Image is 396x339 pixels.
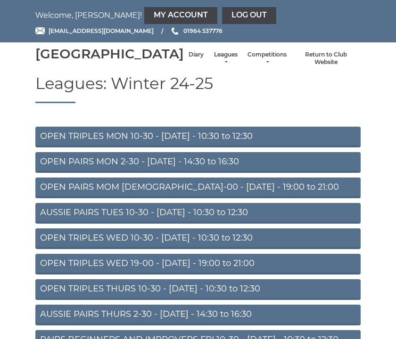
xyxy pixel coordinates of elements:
[35,254,361,274] a: OPEN TRIPLES WED 19-00 - [DATE] - 19:00 to 21:00
[172,27,178,35] img: Phone us
[222,7,276,24] a: Log out
[35,127,361,147] a: OPEN TRIPLES MON 10-30 - [DATE] - 10:30 to 12:30
[35,75,361,103] h1: Leagues: Winter 24-25
[35,279,361,300] a: OPEN TRIPLES THURS 10-30 - [DATE] - 10:30 to 12:30
[35,228,361,249] a: OPEN TRIPLES WED 10-30 - [DATE] - 10:30 to 12:30
[144,7,217,24] a: My Account
[35,26,154,35] a: Email [EMAIL_ADDRESS][DOMAIN_NAME]
[35,178,361,198] a: OPEN PAIRS MOM [DEMOGRAPHIC_DATA]-00 - [DATE] - 19:00 to 21:00
[49,27,154,34] span: [EMAIL_ADDRESS][DOMAIN_NAME]
[35,7,361,24] nav: Welcome, [PERSON_NAME]!
[170,26,223,35] a: Phone us 01964 537776
[35,47,184,61] div: [GEOGRAPHIC_DATA]
[183,27,223,34] span: 01964 537776
[35,27,45,34] img: Email
[247,51,287,66] a: Competitions
[35,203,361,224] a: AUSSIE PAIRS TUES 10-30 - [DATE] - 10:30 to 12:30
[296,51,356,66] a: Return to Club Website
[35,152,361,173] a: OPEN PAIRS MON 2-30 - [DATE] - 14:30 to 16:30
[213,51,238,66] a: Leagues
[189,51,204,59] a: Diary
[35,305,361,325] a: AUSSIE PAIRS THURS 2-30 - [DATE] - 14:30 to 16:30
